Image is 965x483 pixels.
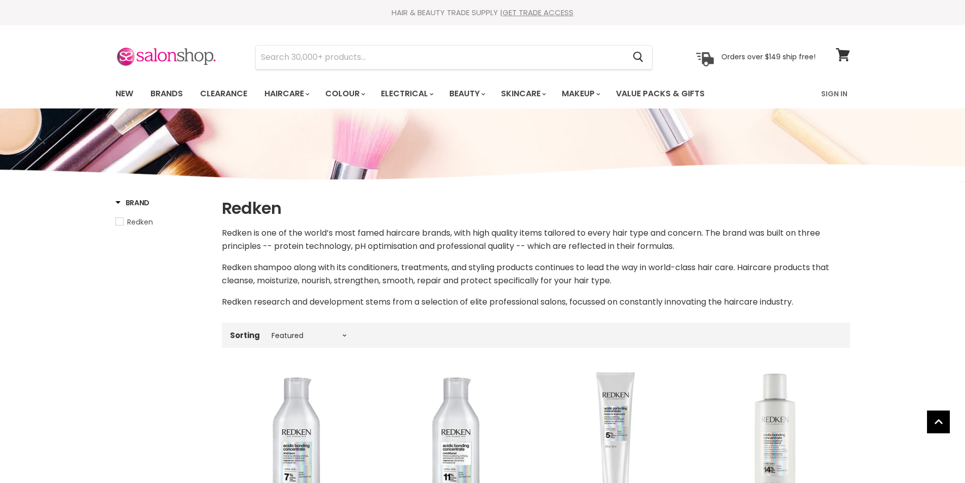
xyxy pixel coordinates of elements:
[222,227,850,253] p: Redken is one of the world’s most famed haircare brands, with high quality items tailored to ever...
[625,46,652,69] button: Search
[230,331,260,340] label: Sorting
[442,83,491,104] a: Beauty
[143,83,190,104] a: Brands
[608,83,712,104] a: Value Packs & Gifts
[127,217,153,227] span: Redken
[222,198,850,219] h1: Redken
[192,83,255,104] a: Clearance
[914,435,955,473] iframe: Gorgias live chat messenger
[255,45,652,69] form: Product
[503,7,573,18] a: GET TRADE ACCESS
[815,83,854,104] a: Sign In
[373,83,440,104] a: Electrical
[103,79,863,108] nav: Main
[721,52,816,61] p: Orders over $149 ship free!
[318,83,371,104] a: Colour
[257,83,316,104] a: Haircare
[256,46,625,69] input: Search
[103,8,863,18] div: HAIR & BEAUTY TRADE SUPPLY |
[108,79,764,108] ul: Main menu
[115,216,209,228] a: Redken
[222,296,793,308] span: Redken research and development stems from a selection of elite professional salons, focussed on ...
[115,198,150,208] h3: Brand
[493,83,552,104] a: Skincare
[108,83,141,104] a: New
[222,261,850,287] p: Redken shampoo along with its conditioners, treatments, and styling products continues to lead th...
[554,83,606,104] a: Makeup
